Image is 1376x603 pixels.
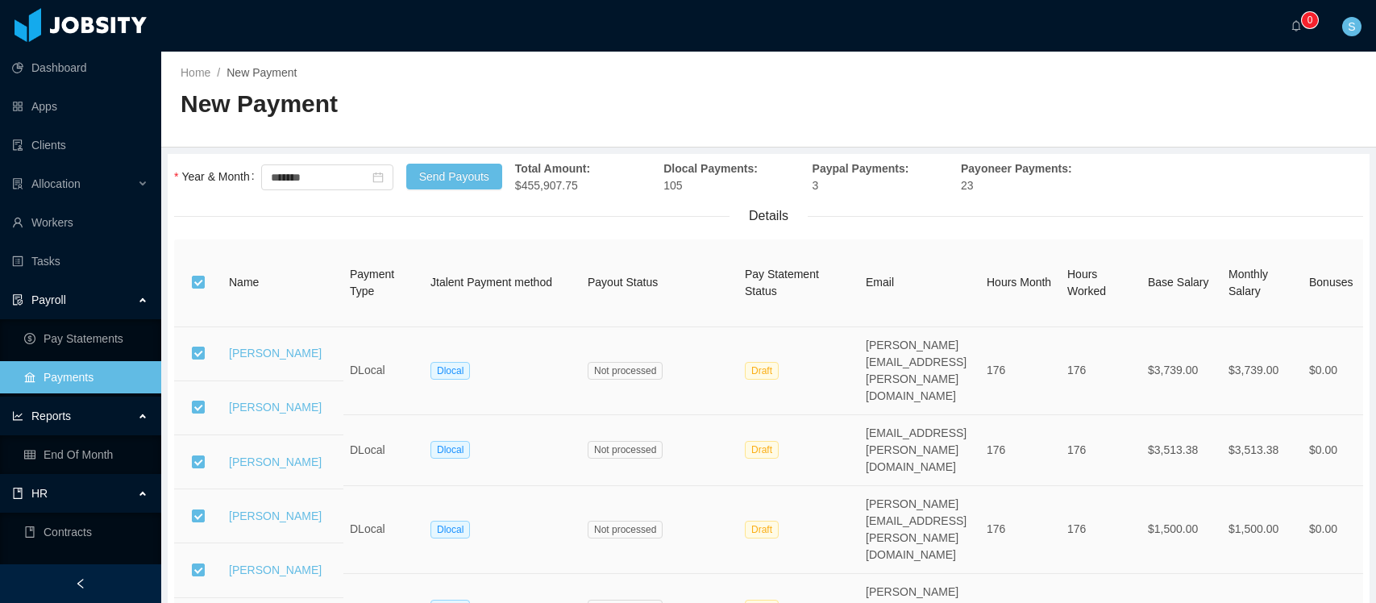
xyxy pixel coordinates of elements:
a: [PERSON_NAME] [229,509,322,522]
a: [PERSON_NAME] [229,455,322,468]
i: icon: file-protect [12,294,23,306]
td: DLocal [343,415,424,486]
i: icon: solution [12,178,23,189]
span: S [1348,17,1355,36]
span: New Payment [227,66,297,79]
a: icon: dollarPay Statements [24,322,148,355]
td: 176 [1061,415,1141,486]
span: Details [730,206,808,226]
label: Year & Month [174,170,261,183]
td: 176 [980,415,1061,486]
a: [PERSON_NAME] [229,563,322,576]
td: [PERSON_NAME][EMAIL_ADDRESS][PERSON_NAME][DOMAIN_NAME] [859,327,980,415]
span: 23 [961,162,1072,192]
span: Not processed [588,362,663,380]
span: Draft [745,362,779,380]
span: Email [866,276,894,289]
i: icon: calendar [372,172,384,183]
a: icon: profileTasks [12,245,148,277]
span: Not processed [588,441,663,459]
td: 176 [980,327,1061,415]
span: Draft [745,441,779,459]
span: Name [229,276,259,289]
span: Allocation [31,177,81,190]
span: Jtalent Payment method [430,276,552,289]
a: icon: profileTime Off [24,555,148,587]
button: Send Payouts [406,164,502,189]
span: Dlocal [430,441,470,459]
strong: Total Amount: [515,162,590,175]
span: Base Salary [1148,276,1208,289]
span: Monthly Salary [1228,268,1268,297]
td: [PERSON_NAME][EMAIL_ADDRESS][PERSON_NAME][DOMAIN_NAME] [859,486,980,574]
td: $3,513.38 [1141,415,1222,486]
td: 176 [1061,327,1141,415]
td: $3,739.00 [1141,327,1222,415]
span: / [217,66,220,79]
a: [PERSON_NAME] [229,347,322,360]
h2: New Payment [181,88,769,121]
td: DLocal [343,486,424,574]
i: icon: line-chart [12,410,23,422]
i: icon: book [12,488,23,499]
strong: Paypal Payments: [813,162,909,175]
td: $1,500.00 [1141,486,1222,574]
span: HR [31,487,48,500]
a: icon: auditClients [12,129,148,161]
span: Hours Month [987,276,1051,289]
td: $3,513.38 [1222,415,1303,486]
a: icon: pie-chartDashboard [12,52,148,84]
span: Payroll [31,293,66,306]
span: Hours Worked [1067,268,1106,297]
td: 176 [980,486,1061,574]
a: Home [181,66,210,79]
span: Bonuses [1309,276,1353,289]
i: icon: bell [1291,20,1302,31]
strong: Dlocal Payments: [663,162,758,175]
span: Payment Type [350,268,394,297]
a: icon: userWorkers [12,206,148,239]
a: [PERSON_NAME] [229,401,322,414]
sup: 0 [1302,12,1318,28]
td: DLocal [343,327,424,415]
span: Not processed [588,521,663,539]
span: Pay Statement Status [745,268,819,297]
a: icon: tableEnd Of Month [24,439,148,471]
span: Dlocal [430,521,470,539]
span: $455,907.75 [515,162,590,192]
a: icon: bookContracts [24,516,148,548]
span: Draft [745,521,779,539]
a: icon: bankPayments [24,361,148,393]
span: Reports [31,410,71,422]
span: Dlocal [430,362,470,380]
a: icon: appstoreApps [12,90,148,123]
span: 105 [663,162,758,192]
td: [EMAIL_ADDRESS][PERSON_NAME][DOMAIN_NAME] [859,415,980,486]
span: 3 [813,162,909,192]
td: 176 [1061,486,1141,574]
td: $3,739.00 [1222,327,1303,415]
span: Payout Status [588,276,658,289]
td: $1,500.00 [1222,486,1303,574]
strong: Payoneer Payments: [961,162,1072,175]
